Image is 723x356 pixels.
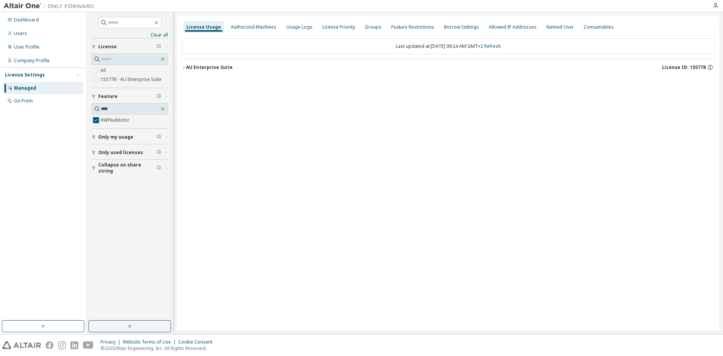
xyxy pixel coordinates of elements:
[5,72,45,78] div: License Settings
[182,59,715,76] button: AU Enterprise SuiteLicense ID: 155778
[123,339,178,345] div: Website Terms of Use
[584,24,614,30] div: Consumables
[92,88,168,105] button: Feature
[2,341,41,349] img: altair_logo.svg
[14,17,39,23] div: Dashboard
[178,339,217,345] div: Cookie Consent
[391,24,434,30] div: Feature Restrictions
[444,24,479,30] div: Borrow Settings
[182,38,715,54] div: Last updated at: [DATE] 09:24 AM GMT+2
[14,31,27,37] div: Users
[322,24,355,30] div: License Priority
[484,43,501,49] a: Refresh
[98,162,157,174] span: Collapse on share string
[92,160,168,176] button: Collapse on share string
[98,44,117,50] span: License
[101,66,107,75] label: All
[98,150,143,156] span: Only used licenses
[101,75,163,84] label: 155778 - AU Enterprise Suite
[4,2,98,10] img: Altair One
[92,32,168,38] a: Clear all
[14,98,33,104] div: On Prem
[101,345,217,351] p: © 2025 Altair Engineering, Inc. All Rights Reserved.
[286,24,313,30] div: Usage Logs
[14,58,50,64] div: Company Profile
[157,134,161,140] span: Clear filter
[662,64,706,70] span: License ID: 155778
[157,150,161,156] span: Clear filter
[365,24,381,30] div: Groups
[157,165,161,171] span: Clear filter
[92,144,168,161] button: Only used licenses
[14,44,40,50] div: User Profile
[231,24,276,30] div: Authorized Machines
[46,341,53,349] img: facebook.svg
[157,93,161,99] span: Clear filter
[83,341,94,349] img: youtube.svg
[186,64,233,70] div: AU Enterprise Suite
[186,24,221,30] div: License Usage
[92,129,168,145] button: Only my usage
[58,341,66,349] img: instagram.svg
[92,38,168,55] button: License
[101,116,131,125] label: HWFluxMotor
[101,339,123,345] div: Privacy
[546,24,574,30] div: Named User
[70,341,78,349] img: linkedin.svg
[98,93,117,99] span: Feature
[157,44,161,50] span: Clear filter
[98,134,133,140] span: Only my usage
[489,24,537,30] div: Allowed IP Addresses
[14,85,36,91] div: Managed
